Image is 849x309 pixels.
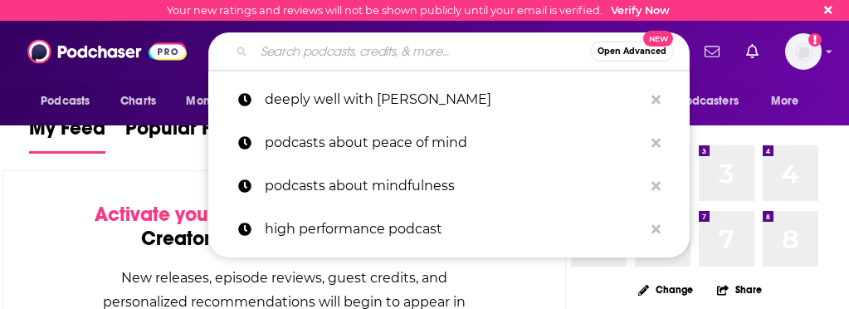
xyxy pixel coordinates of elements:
[208,208,690,251] a: high performance podcast
[254,38,590,65] input: Search podcasts, credits, & more...
[265,164,643,208] p: podcasts about mindfulness
[41,90,90,113] span: Podcasts
[265,78,643,121] p: deeply well with devi
[29,86,111,117] button: open menu
[808,33,822,47] svg: Email not verified
[698,37,726,66] a: Show notifications dropdown
[771,90,799,113] span: More
[590,42,674,61] button: Open AdvancedNew
[716,273,763,306] button: Share
[208,78,690,121] a: deeply well with [PERSON_NAME]
[120,90,156,113] span: Charts
[86,203,482,251] div: by following Podcasts, Creators, Lists, and other Users!
[208,32,690,71] div: Search podcasts, credits, & more...
[95,202,265,227] span: Activate your Feed
[186,90,245,113] span: Monitoring
[739,37,765,66] a: Show notifications dropdown
[208,121,690,164] a: podcasts about peace of mind
[167,4,670,17] div: Your new ratings and reviews will not be shown publicly until your email is verified.
[208,164,690,208] a: podcasts about mindfulness
[785,33,822,70] span: Logged in as robin.richardson
[759,86,820,117] button: open menu
[785,33,822,70] img: User Profile
[265,121,643,164] p: podcasts about peace of mind
[611,4,670,17] a: Verify Now
[785,33,822,70] button: Show profile menu
[125,115,246,150] span: Popular Feed
[29,115,105,154] a: My Feed
[174,86,266,117] button: open menu
[27,36,187,67] img: Podchaser - Follow, Share and Rate Podcasts
[648,86,763,117] button: open menu
[125,115,246,154] a: Popular Feed
[643,31,673,47] span: New
[29,115,105,150] span: My Feed
[265,208,643,251] p: high performance podcast
[598,47,666,56] span: Open Advanced
[628,279,703,300] button: Change
[659,90,739,113] span: For Podcasters
[110,86,166,117] a: Charts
